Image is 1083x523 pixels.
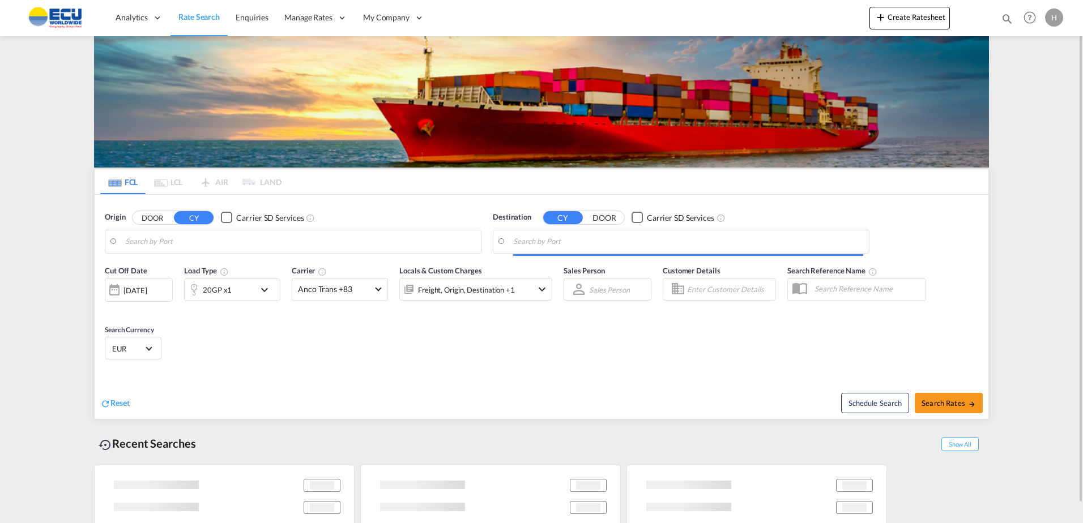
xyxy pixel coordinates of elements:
md-tab-item: FCL [100,169,146,194]
span: Analytics [116,12,148,23]
span: Reset [110,398,130,408]
span: Rate Search [178,12,220,22]
span: Sales Person [564,266,605,275]
md-checkbox: Checkbox No Ink [221,212,304,224]
div: H [1045,8,1063,27]
md-icon: The selected Trucker/Carrierwill be displayed in the rate results If the rates are from another f... [318,267,327,276]
span: Anco Trans +83 [298,284,372,295]
span: Search Rates [922,398,976,408]
input: Search Reference Name [809,280,926,297]
md-select: Select Currency: € EUREuro [111,340,155,357]
span: Cut Off Date [105,266,147,275]
span: Search Currency [105,325,154,334]
div: icon-magnify [1001,12,1013,29]
md-checkbox: Checkbox No Ink [632,212,714,224]
md-select: Sales Person [588,281,631,298]
button: DOOR [585,211,624,224]
md-icon: icon-refresh [100,398,110,409]
div: Origin DOOR CY Checkbox No InkUnchecked: Search for CY (Container Yard) services for all selected... [95,195,988,419]
input: Enter Customer Details [687,281,772,298]
div: Freight Origin Destination Factory Stuffing [418,282,515,298]
div: [DATE] [123,285,147,295]
span: Manage Rates [284,12,332,23]
span: Help [1020,8,1039,27]
md-icon: icon-arrow-right [968,400,976,408]
span: Carrier [292,266,327,275]
button: Note: By default Schedule search will only considerorigin ports, destination ports and cut off da... [841,393,909,413]
md-icon: icon-backup-restore [99,438,112,452]
span: Locals & Custom Charges [399,266,482,275]
md-icon: icon-information-outline [220,267,229,276]
img: 6cccb1402a9411edb762cf9624ab9cda.png [17,5,93,31]
div: Carrier SD Services [647,212,714,224]
button: CY [174,211,214,224]
img: LCL+%26+FCL+BACKGROUND.png [94,36,989,168]
span: Customer Details [663,266,720,275]
button: Search Ratesicon-arrow-right [915,393,983,413]
span: EUR [112,344,144,354]
div: [DATE] [105,278,173,302]
button: DOOR [133,211,172,224]
span: Load Type [184,266,229,275]
span: Show All [941,437,979,451]
md-icon: icon-chevron-down [535,282,549,296]
div: Carrier SD Services [236,212,304,224]
div: Help [1020,8,1045,28]
md-icon: icon-chevron-down [258,283,277,297]
span: My Company [363,12,410,23]
md-datepicker: Select [105,301,113,316]
md-pagination-wrapper: Use the left and right arrow keys to navigate between tabs [100,169,282,194]
div: 20GP x1icon-chevron-down [184,278,280,301]
input: Search by Port [513,233,863,250]
span: Search Reference Name [787,266,877,275]
md-icon: icon-magnify [1001,12,1013,25]
button: icon-plus 400-fgCreate Ratesheet [869,7,950,29]
div: Freight Origin Destination Factory Stuffingicon-chevron-down [399,278,552,301]
md-icon: Your search will be saved by the below given name [868,267,877,276]
input: Search by Port [125,233,475,250]
div: 20GP x1 [203,282,232,298]
md-icon: icon-plus 400-fg [874,10,888,24]
md-icon: Unchecked: Search for CY (Container Yard) services for all selected carriers.Checked : Search for... [306,213,315,222]
span: Origin [105,212,125,223]
md-icon: Unchecked: Search for CY (Container Yard) services for all selected carriers.Checked : Search for... [717,213,726,222]
span: Destination [493,212,531,223]
button: CY [543,211,583,224]
div: icon-refreshReset [100,397,130,410]
span: Enquiries [236,12,268,22]
div: Recent Searches [94,431,201,456]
